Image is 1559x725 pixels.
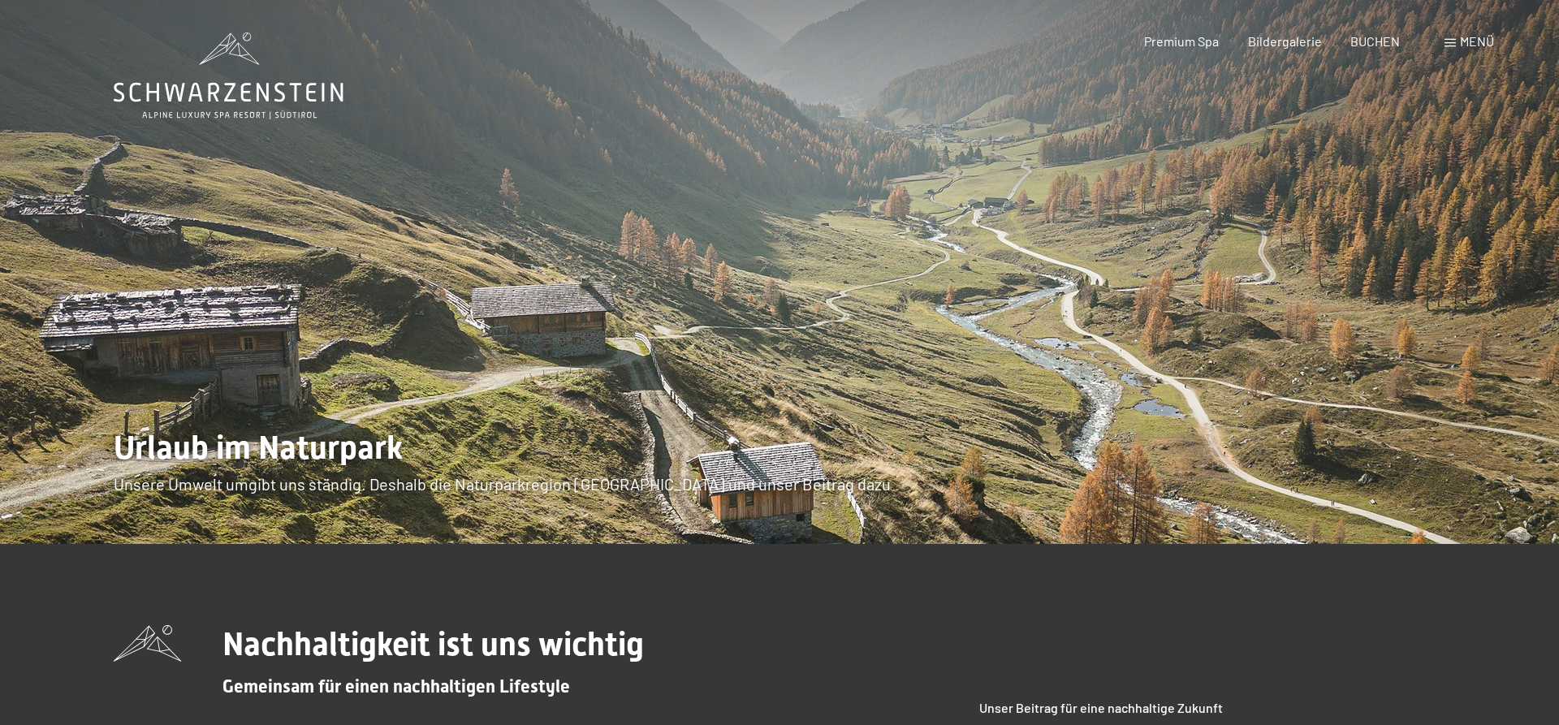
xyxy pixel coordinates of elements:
[114,474,891,494] span: Unsere Umwelt umgibt uns ständig. Deshalb die Naturparkregion [GEOGRAPHIC_DATA] und unser Beitrag...
[1248,33,1322,49] a: Bildergalerie
[114,429,403,467] span: Urlaub im Naturpark
[222,625,644,663] span: Nachhaltigkeit ist uns wichtig
[1460,33,1494,49] span: Menü
[1144,33,1219,49] a: Premium Spa
[1350,33,1400,49] a: BUCHEN
[222,676,570,697] span: Gemeinsam für einen nachhaltigen Lifestyle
